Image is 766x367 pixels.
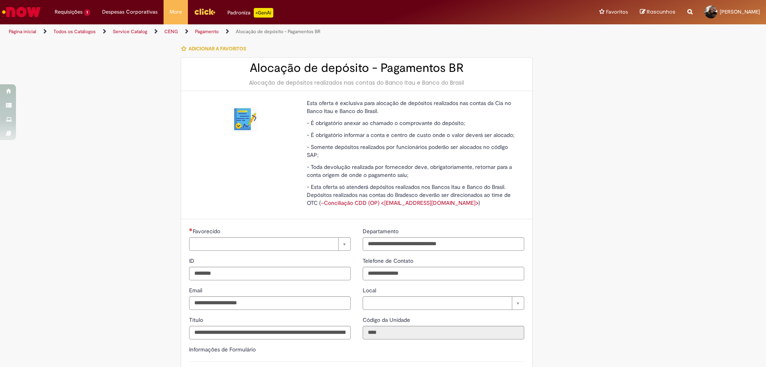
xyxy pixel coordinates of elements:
[189,326,351,339] input: Título
[363,228,400,235] span: Departamento
[189,228,193,231] span: Necessários
[189,257,196,264] span: ID
[640,8,675,16] a: Rascunhos
[307,99,518,115] p: Esta oferta é exclusiva para alocação de depósitos realizados nas contas da Cia no Banco Itau e B...
[181,40,251,57] button: Adicionar a Favoritos
[170,8,182,16] span: More
[189,316,205,323] span: Título
[321,199,478,206] a: ~Conciliação CDD (OP) <[EMAIL_ADDRESS][DOMAIN_NAME]>
[102,8,158,16] span: Despesas Corporativas
[193,228,222,235] span: Necessários - Favorecido
[307,183,518,207] p: - Esta oferta só atenderá depósitos realizados nos Bancos Itau e Banco do Brasil. Depósitos reali...
[307,143,518,159] p: - Somente depósitos realizados por funcionários poderão ser alocados no código SAP;
[189,296,351,310] input: Email
[363,316,412,323] span: Somente leitura - Código da Unidade
[55,8,83,16] span: Requisições
[363,287,378,294] span: Local
[307,119,518,127] p: - É obrigatório anexar ao chamado o comprovante do depósito;
[189,79,524,87] div: Alocação de depósitos realizados nas contas do Banco Itau e Banco do Brasil
[363,296,524,310] a: Limpar campo Local
[363,237,524,251] input: Departamento
[647,8,675,16] span: Rascunhos
[720,8,760,15] span: [PERSON_NAME]
[195,28,219,35] a: Pagamento
[307,163,518,179] p: - Toda devolução realizada por fornecedor deve, obrigatoriamente, retornar para a conta origem de...
[189,287,204,294] span: Email
[6,24,505,39] ul: Trilhas de página
[189,46,246,52] span: Adicionar a Favoritos
[113,28,147,35] a: Service Catalog
[307,131,518,139] p: - É obrigatório informar a conta e centro de custo onde o valor deverá ser alocado;
[363,267,524,280] input: Telefone de Contato
[84,9,90,16] span: 1
[189,61,524,75] h2: Alocação de depósito - Pagamentos BR
[189,267,351,280] input: ID
[254,8,273,18] p: +GenAi
[189,346,256,353] label: Informações de Formulário
[189,237,351,251] a: Limpar campo Favorecido
[9,28,36,35] a: Página inicial
[1,4,42,20] img: ServiceNow
[606,8,628,16] span: Favoritos
[194,6,215,18] img: click_logo_yellow_360x200.png
[363,257,415,264] span: Telefone de Contato
[164,28,178,35] a: CENG
[363,326,524,339] input: Código da Unidade
[236,28,320,35] a: Alocação de depósito - Pagamentos BR
[363,316,412,324] label: Somente leitura - Código da Unidade
[227,8,273,18] div: Padroniza
[53,28,96,35] a: Todos os Catálogos
[232,107,258,133] img: Alocação de depósito - Pagamentos BR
